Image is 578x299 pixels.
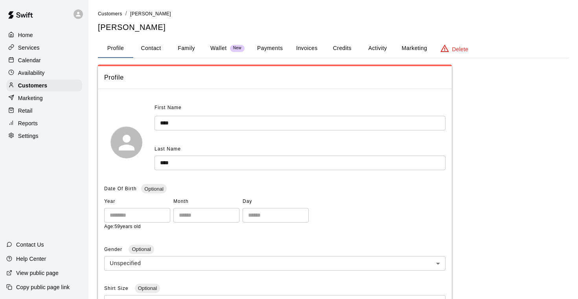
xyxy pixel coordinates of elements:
p: Reports [18,119,38,127]
p: Calendar [18,56,41,64]
span: Date Of Birth [104,186,136,191]
a: Home [6,29,82,41]
p: Copy public page link [16,283,70,291]
span: Optional [129,246,154,252]
li: / [125,9,127,18]
p: View public page [16,269,59,277]
p: Customers [18,82,47,89]
span: Optional [135,285,160,291]
a: Retail [6,105,82,117]
span: Gender [104,247,124,252]
button: Profile [98,39,133,58]
span: New [230,46,245,51]
a: Calendar [6,54,82,66]
p: Marketing [18,94,43,102]
div: basic tabs example [98,39,569,58]
a: Availability [6,67,82,79]
p: Settings [18,132,39,140]
span: Year [104,195,170,208]
span: Month [173,195,239,208]
nav: breadcrumb [98,9,569,18]
p: Retail [18,107,33,115]
p: Delete [452,45,468,53]
span: Optional [141,186,166,192]
span: [PERSON_NAME] [130,11,171,17]
button: Family [169,39,204,58]
a: Reports [6,117,82,129]
button: Contact [133,39,169,58]
span: Shirt Size [104,286,130,291]
button: Credits [324,39,360,58]
a: Marketing [6,92,82,104]
span: First Name [155,102,182,114]
h5: [PERSON_NAME] [98,22,569,33]
button: Marketing [395,39,433,58]
a: Services [6,42,82,54]
a: Customers [98,10,122,17]
p: Home [18,31,33,39]
p: Availability [18,69,45,77]
p: Services [18,44,40,52]
div: Unspecified [104,256,445,271]
button: Activity [360,39,395,58]
button: Invoices [289,39,324,58]
p: Contact Us [16,241,44,249]
button: Payments [251,39,289,58]
a: Customers [6,80,82,91]
span: Day [243,195,309,208]
span: Customers [98,11,122,17]
p: Wallet [210,44,227,52]
span: Age: 59 years old [104,224,141,229]
span: Profile [104,72,445,83]
span: Last Name [155,146,181,152]
a: Settings [6,130,82,142]
p: Help Center [16,255,46,263]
